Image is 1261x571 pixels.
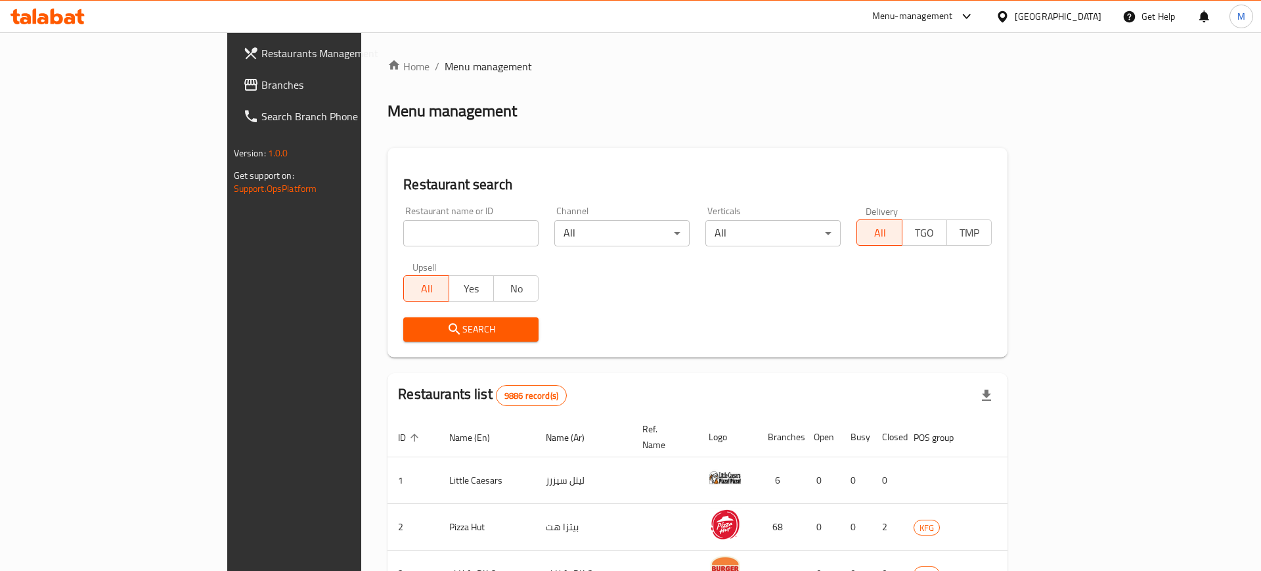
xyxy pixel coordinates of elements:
span: Menu management [445,58,532,74]
th: Busy [840,417,872,457]
img: Little Caesars [709,461,741,494]
img: Pizza Hut [709,508,741,541]
a: Support.OpsPlatform [234,180,317,197]
td: 0 [803,457,840,504]
span: Yes [454,279,489,298]
th: Open [803,417,840,457]
span: All [409,279,443,298]
div: All [705,220,841,246]
nav: breadcrumb [387,58,1007,74]
td: Little Caesars [439,457,535,504]
div: Menu-management [872,9,953,24]
span: ID [398,430,423,445]
label: Delivery [866,206,898,216]
button: Yes [449,275,494,302]
span: 9886 record(s) [497,390,566,402]
span: Ref. Name [642,421,682,453]
span: Get support on: [234,167,294,184]
button: Search [403,317,539,342]
span: All [862,223,896,242]
div: Export file [971,380,1002,411]
span: M [1237,9,1245,24]
td: 0 [840,457,872,504]
div: [GEOGRAPHIC_DATA] [1015,9,1101,24]
span: Search Branch Phone [261,108,428,124]
div: All [554,220,690,246]
span: Branches [261,77,428,93]
th: Closed [872,417,903,457]
span: TMP [952,223,986,242]
div: Total records count [496,385,567,406]
h2: Menu management [387,101,517,122]
button: TGO [902,219,947,246]
span: 1.0.0 [268,145,288,162]
h2: Restaurant search [403,175,992,194]
input: Search for restaurant name or ID.. [403,220,539,246]
a: Branches [232,69,438,101]
td: بيتزا هت [535,504,632,551]
a: Restaurants Management [232,37,438,69]
th: Logo [698,417,757,457]
span: Version: [234,145,266,162]
span: No [499,279,533,298]
span: TGO [908,223,942,242]
span: KFG [914,520,939,536]
td: 0 [803,504,840,551]
th: Branches [757,417,803,457]
a: Search Branch Phone [232,101,438,132]
h2: Restaurants list [398,384,567,406]
label: Upsell [412,262,437,271]
td: 68 [757,504,803,551]
td: 0 [840,504,872,551]
span: Name (Ar) [546,430,602,445]
button: TMP [946,219,992,246]
td: ليتل سيزرز [535,457,632,504]
td: 2 [872,504,903,551]
td: 6 [757,457,803,504]
span: Name (En) [449,430,507,445]
td: Pizza Hut [439,504,535,551]
button: All [403,275,449,302]
span: Search [414,321,528,338]
td: 0 [872,457,903,504]
span: POS group [914,430,971,445]
span: Restaurants Management [261,45,428,61]
button: All [856,219,902,246]
button: No [493,275,539,302]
